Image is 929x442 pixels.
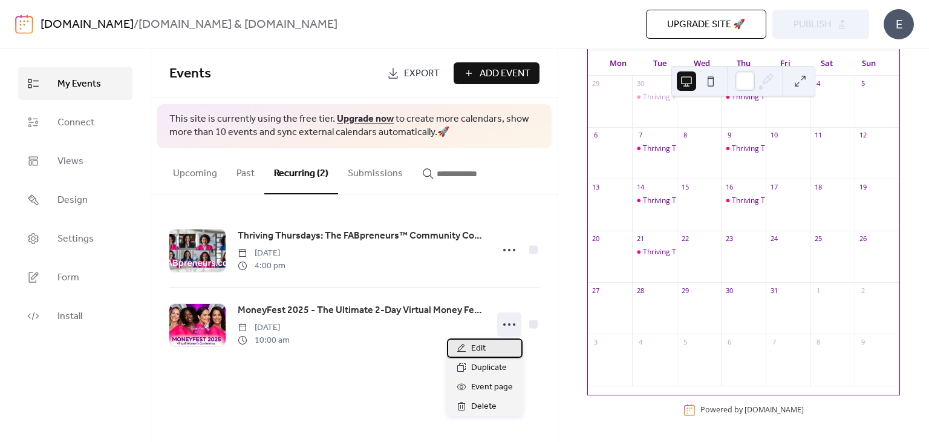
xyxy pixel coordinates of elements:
[18,300,132,332] a: Install
[814,182,823,191] div: 18
[769,131,778,140] div: 10
[636,131,645,140] div: 7
[680,286,689,295] div: 29
[680,131,689,140] div: 8
[680,182,689,191] div: 15
[480,67,530,81] span: Add Event
[721,196,766,206] div: Thriving Thursdays: The FABpreneurs™ Community Connections
[632,143,677,154] div: Thriving Thursdays: The FABpreneurs™ Community Connections
[632,196,677,206] div: Thriving Thursdays: The FABpreneurs™ Community Connections
[57,232,94,246] span: Settings
[814,286,823,295] div: 1
[858,182,867,191] div: 19
[592,79,601,88] div: 29
[18,222,132,255] a: Settings
[643,247,859,257] div: Thriving Thursdays: The FABpreneurs™ Community Connections
[598,51,639,76] div: Mon
[238,228,484,244] a: Thriving Thursdays: The FABpreneurs™ Community Connections
[169,61,211,87] span: Events
[139,13,337,36] b: [DOMAIN_NAME] & [DOMAIN_NAME]
[721,143,766,154] div: Thriving Thursdays: The FABpreneurs™ Community Connections
[769,182,778,191] div: 17
[639,51,681,76] div: Tue
[18,145,132,177] a: Views
[764,51,806,76] div: Fri
[725,234,734,243] div: 23
[725,286,734,295] div: 30
[769,337,778,346] div: 7
[238,334,290,347] span: 10:00 am
[471,341,486,356] span: Edit
[700,405,804,415] div: Powered by
[636,286,645,295] div: 28
[57,77,101,91] span: My Events
[264,148,338,194] button: Recurring (2)
[769,286,778,295] div: 31
[18,67,132,100] a: My Events
[725,182,734,191] div: 16
[858,79,867,88] div: 5
[337,110,394,128] a: Upgrade now
[848,51,890,76] div: Sun
[725,131,734,140] div: 9
[721,92,766,102] div: Thriving Thursdays: The FABpreneurs™ Community Connections
[636,337,645,346] div: 4
[858,131,867,140] div: 12
[57,116,94,130] span: Connect
[227,148,264,193] button: Past
[643,196,859,206] div: Thriving Thursdays: The FABpreneurs™ Community Connections
[592,286,601,295] div: 27
[806,51,848,76] div: Sat
[884,9,914,39] div: E
[814,234,823,243] div: 25
[667,18,745,32] span: Upgrade site 🚀
[163,148,227,193] button: Upcoming
[471,361,507,375] span: Duplicate
[680,337,689,346] div: 5
[378,62,449,84] a: Export
[238,260,285,272] span: 4:00 pm
[858,286,867,295] div: 2
[814,131,823,140] div: 11
[592,337,601,346] div: 3
[725,337,734,346] div: 6
[471,380,513,395] span: Event page
[238,322,290,334] span: [DATE]
[57,154,83,169] span: Views
[681,51,723,76] div: Wed
[769,234,778,243] div: 24
[814,79,823,88] div: 4
[632,247,677,257] div: Thriving Thursdays: The FABpreneurs™ Community Connections
[15,15,33,34] img: logo
[636,79,645,88] div: 30
[636,182,645,191] div: 14
[57,309,82,324] span: Install
[643,92,859,102] div: Thriving Thursdays: The FABpreneurs™ Community Connections
[814,337,823,346] div: 8
[643,143,859,154] div: Thriving Thursdays: The FABpreneurs™ Community Connections
[471,400,497,414] span: Delete
[723,51,764,76] div: Thu
[134,13,139,36] b: /
[57,193,88,208] span: Design
[680,234,689,243] div: 22
[41,13,134,36] a: [DOMAIN_NAME]
[858,234,867,243] div: 26
[57,271,79,285] span: Form
[592,234,601,243] div: 20
[632,92,677,102] div: Thriving Thursdays: The FABpreneurs™ Community Connections
[636,234,645,243] div: 21
[592,131,601,140] div: 6
[18,106,132,139] a: Connect
[238,247,285,260] span: [DATE]
[18,261,132,294] a: Form
[858,337,867,346] div: 9
[338,148,412,193] button: Submissions
[745,405,804,415] a: [DOMAIN_NAME]
[646,10,766,39] button: Upgrade site 🚀
[592,182,601,191] div: 13
[454,62,539,84] button: Add Event
[18,183,132,216] a: Design
[404,67,440,81] span: Export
